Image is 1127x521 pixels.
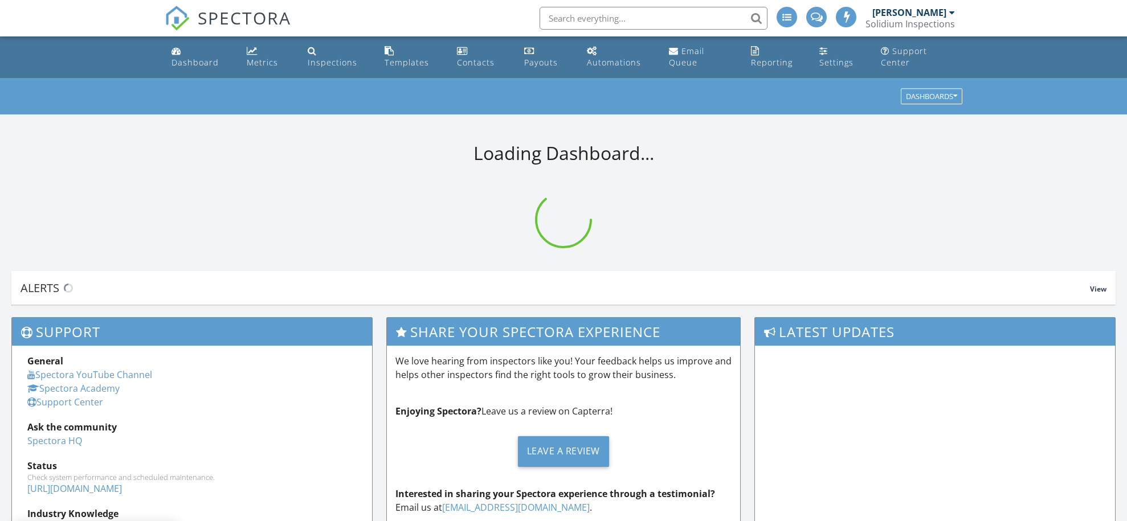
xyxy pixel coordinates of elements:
div: Support Center [881,46,927,68]
div: Contacts [457,57,495,68]
p: Email us at . [395,487,732,514]
a: Spectora Academy [27,382,120,395]
div: Status [27,459,357,473]
div: Ask the community [27,420,357,434]
div: Templates [385,57,429,68]
div: Reporting [751,57,793,68]
div: Metrics [247,57,278,68]
a: Spectora YouTube Channel [27,368,152,381]
input: Search everything... [540,7,767,30]
div: Check system performance and scheduled maintenance. [27,473,357,482]
h3: Share Your Spectora Experience [387,318,740,346]
a: Dashboard [167,41,233,73]
a: Reporting [746,41,806,73]
div: Settings [819,57,854,68]
a: [EMAIL_ADDRESS][DOMAIN_NAME] [442,501,590,514]
div: Alerts [21,280,1090,296]
h3: Latest Updates [755,318,1115,346]
a: Templates [380,41,443,73]
div: [PERSON_NAME] [872,7,946,18]
img: The Best Home Inspection Software - Spectora [165,6,190,31]
div: Automations [587,57,641,68]
button: Dashboards [901,89,962,105]
a: Support Center [876,41,960,73]
strong: General [27,355,63,367]
span: SPECTORA [198,6,291,30]
a: Leave a Review [395,427,732,475]
div: Industry Knowledge [27,507,357,520]
a: SPECTORA [165,15,291,39]
div: Dashboards [906,93,957,101]
span: View [1090,284,1106,294]
div: Dashboard [171,57,219,68]
a: Spectora HQ [27,434,82,447]
div: Leave a Review [518,436,609,467]
div: Email Queue [669,46,704,68]
a: Settings [815,41,867,73]
strong: Interested in sharing your Spectora experience through a testimonial? [395,487,715,500]
div: Inspections [308,57,357,68]
a: [URL][DOMAIN_NAME] [27,482,122,495]
a: Contacts [452,41,511,73]
p: We love hearing from inspectors like you! Your feedback helps us improve and helps other inspecto... [395,354,732,381]
div: Payouts [524,57,558,68]
h3: Support [12,318,372,346]
a: Inspections [303,41,371,73]
div: Solidium Inspections [865,18,955,30]
strong: Enjoying Spectora? [395,405,481,417]
a: Automations (Advanced) [582,41,655,73]
a: Metrics [242,41,294,73]
a: Support Center [27,396,103,408]
a: Email Queue [664,41,737,73]
a: Payouts [520,41,573,73]
p: Leave us a review on Capterra! [395,404,732,418]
